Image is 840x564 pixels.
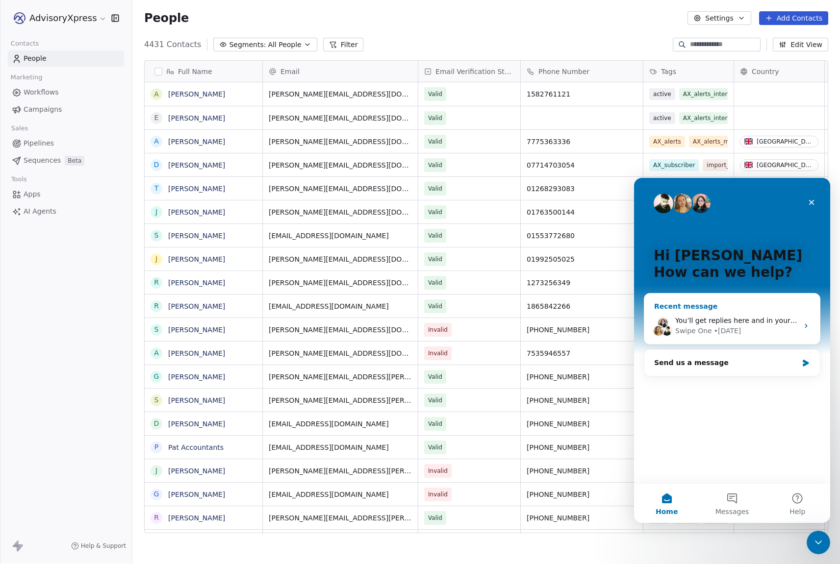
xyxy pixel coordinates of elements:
a: SequencesBeta [8,152,124,169]
span: Workflows [24,87,59,98]
span: [EMAIL_ADDRESS][DOMAIN_NAME] [269,490,412,499]
span: active [649,112,675,124]
iframe: Intercom live chat [634,178,830,523]
span: Phone Number [538,67,589,76]
div: Swipe One [41,148,78,158]
div: G [154,371,159,382]
button: Edit View [773,38,828,51]
button: AdvisoryXpress [12,10,104,26]
a: Campaigns [8,101,124,118]
a: [PERSON_NAME] [168,208,225,216]
div: Close [169,16,186,33]
span: Contacts [6,36,43,51]
div: J [155,207,157,217]
a: [PERSON_NAME] [168,396,225,404]
div: R [154,513,159,523]
span: Marketing [6,70,47,85]
span: AdvisoryXpress [29,12,97,25]
span: 01992505025 [527,254,637,264]
span: People [144,11,189,25]
span: [PERSON_NAME][EMAIL_ADDRESS][DOMAIN_NAME] [269,254,412,264]
span: 4431 Contacts [144,39,201,50]
a: Workflows [8,84,124,100]
span: Campaigns [24,104,62,115]
span: Valid [428,372,442,382]
span: Valid [428,137,442,147]
a: People [8,50,124,67]
a: Help & Support [71,542,126,550]
a: Pat Accountants [168,443,224,451]
span: [PHONE_NUMBER] [527,442,637,452]
span: You’ll get replies here and in your email: ✉️ [PERSON_NAME][EMAIL_ADDRESS][DOMAIN_NAME] Our usual... [41,139,474,147]
span: [EMAIL_ADDRESS][DOMAIN_NAME] [269,419,412,429]
div: E [154,113,159,123]
a: [PERSON_NAME] [168,90,225,98]
div: Send us a message [20,180,164,190]
span: [PERSON_NAME][EMAIL_ADDRESS][PERSON_NAME][DOMAIN_NAME] [269,513,412,523]
button: Help [131,306,196,345]
span: [PERSON_NAME][EMAIL_ADDRESS][DOMAIN_NAME] [269,160,412,170]
button: Settings [687,11,751,25]
span: 1865842266 [527,301,637,311]
span: 01268293083 [527,184,637,194]
span: [PHONE_NUMBER] [527,490,637,499]
a: [PERSON_NAME] [168,114,225,122]
span: [PHONE_NUMBER] [527,466,637,476]
span: Valid [428,278,442,288]
div: J [155,466,157,476]
a: [PERSON_NAME] [168,302,225,310]
div: S [154,395,159,405]
a: [PERSON_NAME] [168,255,225,263]
div: grid [145,82,263,534]
span: [PERSON_NAME][EMAIL_ADDRESS][PERSON_NAME][DOMAIN_NAME] [269,466,412,476]
span: [PERSON_NAME][EMAIL_ADDRESS][DOMAIN_NAME] [269,278,412,288]
span: 1582761121 [527,89,637,99]
a: [PERSON_NAME] [168,490,225,498]
div: Email [263,61,418,82]
div: S [154,324,159,335]
span: AX_alerts_interested [679,88,748,100]
div: T [154,183,159,194]
a: [PERSON_NAME] [168,326,225,334]
span: 7775363336 [527,137,637,147]
span: Messages [81,330,115,337]
span: [PERSON_NAME][EMAIL_ADDRESS][DOMAIN_NAME] [269,207,412,217]
span: [EMAIL_ADDRESS][DOMAIN_NAME] [269,301,412,311]
div: J [155,254,157,264]
span: Home [22,330,44,337]
span: Valid [428,254,442,264]
div: D [154,160,159,170]
div: R [154,277,159,288]
a: [PERSON_NAME] [168,279,225,287]
span: All People [268,40,301,50]
div: [GEOGRAPHIC_DATA] [757,138,814,145]
a: AI Agents [8,203,124,220]
a: Pipelines [8,135,124,151]
div: Country [734,61,824,82]
iframe: Intercom live chat [807,531,830,554]
span: Tools [7,172,31,187]
span: Valid [428,89,442,99]
a: [PERSON_NAME] [168,420,225,428]
button: Add Contacts [759,11,828,25]
span: Help [155,330,171,337]
a: [PERSON_NAME] [168,467,225,475]
div: P [154,442,158,452]
span: [PERSON_NAME][EMAIL_ADDRESS][DOMAIN_NAME] [269,137,412,147]
span: [PERSON_NAME][EMAIL_ADDRESS][PERSON_NAME][DOMAIN_NAME] [269,372,412,382]
span: Valid [428,395,442,405]
div: Phone Number [521,61,643,82]
span: AX_alerts_interested [679,112,748,124]
div: Tags [643,61,734,82]
span: Invalid [428,325,448,335]
span: active [649,88,675,100]
span: Segments: [229,40,266,50]
div: A [154,136,159,147]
